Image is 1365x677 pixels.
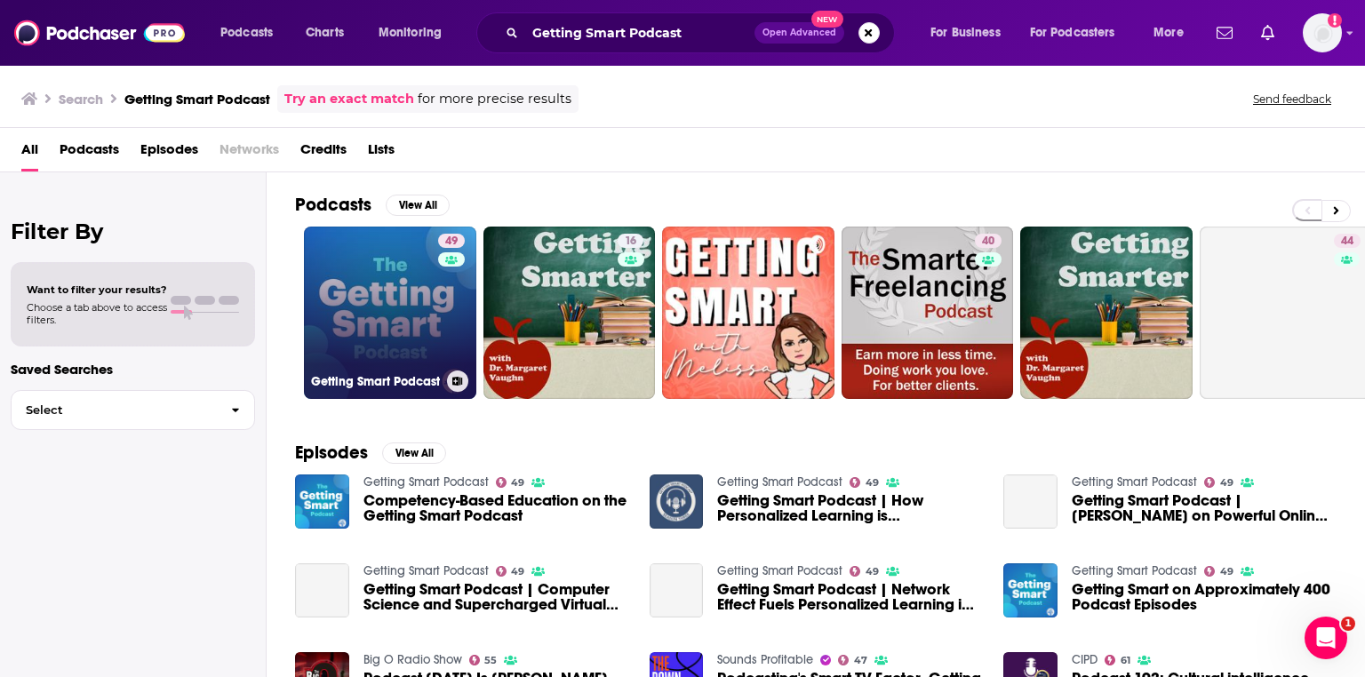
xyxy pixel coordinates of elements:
[483,227,656,399] a: 16
[1334,234,1361,248] a: 44
[295,474,349,529] img: Competency-Based Education on the Getting Smart Podcast
[650,563,704,617] a: Getting Smart Podcast | Network Effect Fuels Personalized Learning in Rhode Island
[382,442,446,464] button: View All
[717,563,842,578] a: Getting Smart Podcast
[208,19,296,47] button: open menu
[1254,18,1281,48] a: Show notifications dropdown
[717,582,982,612] span: Getting Smart Podcast | Network Effect Fuels Personalized Learning in [US_STATE]
[918,19,1023,47] button: open menu
[59,91,103,108] h3: Search
[366,19,465,47] button: open menu
[493,12,912,53] div: Search podcasts, credits, & more...
[11,219,255,244] h2: Filter By
[982,233,994,251] span: 40
[717,582,982,612] a: Getting Smart Podcast | Network Effect Fuels Personalized Learning in Rhode Island
[842,227,1014,399] a: 40
[363,582,628,612] a: Getting Smart Podcast | Computer Science and Supercharged Virtual Learning in Georgia
[1072,563,1197,578] a: Getting Smart Podcast
[11,390,255,430] button: Select
[220,135,279,171] span: Networks
[304,227,476,399] a: 49Getting Smart Podcast
[60,135,119,171] a: Podcasts
[368,135,395,171] a: Lists
[363,474,489,490] a: Getting Smart Podcast
[1209,18,1240,48] a: Show notifications dropdown
[1153,20,1184,45] span: More
[469,655,498,665] a: 55
[363,652,462,667] a: Big O Radio Show
[1303,13,1342,52] span: Logged in as rpearson
[1072,582,1337,612] a: Getting Smart on Approximately 400 Podcast Episodes
[625,233,636,251] span: 16
[363,563,489,578] a: Getting Smart Podcast
[1248,92,1337,107] button: Send feedback
[220,20,273,45] span: Podcasts
[866,568,879,576] span: 49
[295,194,450,216] a: PodcastsView All
[1072,493,1337,523] a: Getting Smart Podcast | Julie Young on Powerful Online College Prep
[850,566,879,577] a: 49
[866,479,879,487] span: 49
[762,28,836,37] span: Open Advanced
[363,493,628,523] a: Competency-Based Education on the Getting Smart Podcast
[854,657,867,665] span: 47
[300,135,347,171] span: Credits
[496,477,525,488] a: 49
[1204,477,1233,488] a: 49
[295,442,368,464] h2: Episodes
[525,19,754,47] input: Search podcasts, credits, & more...
[850,477,879,488] a: 49
[295,563,349,617] a: Getting Smart Podcast | Computer Science and Supercharged Virtual Learning in Georgia
[1303,13,1342,52] img: User Profile
[140,135,198,171] a: Episodes
[1072,652,1098,667] a: CIPD
[1303,13,1342,52] button: Show profile menu
[511,568,524,576] span: 49
[811,11,843,28] span: New
[1141,19,1206,47] button: open menu
[1072,474,1197,490] a: Getting Smart Podcast
[511,479,524,487] span: 49
[1220,479,1233,487] span: 49
[21,135,38,171] a: All
[1003,474,1058,529] a: Getting Smart Podcast | Julie Young on Powerful Online College Prep
[1220,568,1233,576] span: 49
[1328,13,1342,28] svg: Add a profile image
[930,20,1001,45] span: For Business
[438,234,465,248] a: 49
[379,20,442,45] span: Monitoring
[1121,657,1130,665] span: 61
[496,566,525,577] a: 49
[11,361,255,378] p: Saved Searches
[445,233,458,251] span: 49
[650,474,704,529] img: Getting Smart Podcast | How Personalized Learning is Transforming Adult Education
[717,652,813,667] a: Sounds Profitable
[295,194,371,216] h2: Podcasts
[124,91,270,108] h3: Getting Smart Podcast
[618,234,643,248] a: 16
[1341,617,1355,631] span: 1
[754,22,844,44] button: Open AdvancedNew
[1030,20,1115,45] span: For Podcasters
[717,474,842,490] a: Getting Smart Podcast
[838,655,867,665] a: 47
[284,89,414,109] a: Try an exact match
[12,404,217,416] span: Select
[418,89,571,109] span: for more precise results
[1003,563,1058,617] img: Getting Smart on Approximately 400 Podcast Episodes
[1341,233,1353,251] span: 44
[484,657,497,665] span: 55
[1072,493,1337,523] span: Getting Smart Podcast | [PERSON_NAME] on Powerful Online College Prep
[1018,19,1141,47] button: open menu
[27,283,167,296] span: Want to filter your results?
[717,493,982,523] a: Getting Smart Podcast | How Personalized Learning is Transforming Adult Education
